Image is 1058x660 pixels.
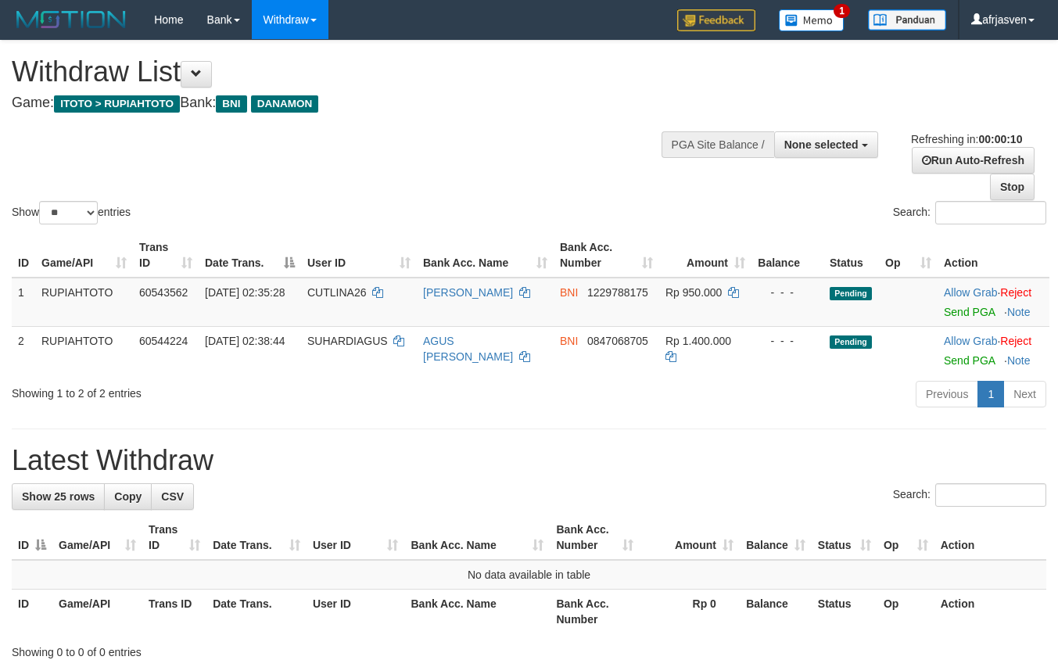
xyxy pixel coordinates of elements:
[665,286,722,299] span: Rp 950.000
[52,590,142,634] th: Game/API
[12,560,1046,590] td: No data available in table
[550,590,640,634] th: Bank Acc. Number
[1000,286,1031,299] a: Reject
[938,278,1049,327] td: ·
[205,335,285,347] span: [DATE] 02:38:44
[114,490,142,503] span: Copy
[640,515,740,560] th: Amount: activate to sort column ascending
[35,278,133,327] td: RUPIAHTOTO
[151,483,194,510] a: CSV
[879,233,938,278] th: Op: activate to sort column ascending
[774,131,878,158] button: None selected
[677,9,755,31] img: Feedback.jpg
[12,379,429,401] div: Showing 1 to 2 of 2 entries
[758,333,817,349] div: - - -
[12,483,105,510] a: Show 25 rows
[665,335,731,347] span: Rp 1.400.000
[417,233,554,278] th: Bank Acc. Name: activate to sort column ascending
[12,326,35,375] td: 2
[139,286,188,299] span: 60543562
[587,335,648,347] span: Copy 0847068705 to clipboard
[779,9,845,31] img: Button%20Memo.svg
[911,133,1022,145] span: Refreshing in:
[944,335,1000,347] span: ·
[12,638,1046,660] div: Showing 0 to 0 of 0 entries
[938,326,1049,375] td: ·
[35,233,133,278] th: Game/API: activate to sort column ascending
[12,8,131,31] img: MOTION_logo.png
[307,335,388,347] span: SUHARDIAGUS
[133,233,199,278] th: Trans ID: activate to sort column ascending
[205,286,285,299] span: [DATE] 02:35:28
[893,483,1046,507] label: Search:
[830,287,872,300] span: Pending
[307,515,405,560] th: User ID: activate to sort column ascending
[944,335,997,347] a: Allow Grab
[812,515,877,560] th: Status: activate to sort column ascending
[662,131,774,158] div: PGA Site Balance /
[944,354,995,367] a: Send PGA
[54,95,180,113] span: ITOTO > RUPIAHTOTO
[301,233,417,278] th: User ID: activate to sort column ascending
[161,490,184,503] span: CSV
[139,335,188,347] span: 60544224
[1007,354,1031,367] a: Note
[823,233,879,278] th: Status
[587,286,648,299] span: Copy 1229788175 to clipboard
[423,286,513,299] a: [PERSON_NAME]
[307,286,366,299] span: CUTLINA26
[12,201,131,224] label: Show entries
[251,95,319,113] span: DANAMON
[784,138,859,151] span: None selected
[423,335,513,363] a: AGUS [PERSON_NAME]
[812,590,877,634] th: Status
[1000,335,1031,347] a: Reject
[758,285,817,300] div: - - -
[935,201,1046,224] input: Search:
[199,233,301,278] th: Date Trans.: activate to sort column descending
[944,306,995,318] a: Send PGA
[893,201,1046,224] label: Search:
[142,590,206,634] th: Trans ID
[1003,381,1046,407] a: Next
[206,515,307,560] th: Date Trans.: activate to sort column ascending
[12,515,52,560] th: ID: activate to sort column descending
[877,515,934,560] th: Op: activate to sort column ascending
[404,590,550,634] th: Bank Acc. Name
[659,233,751,278] th: Amount: activate to sort column ascending
[554,233,659,278] th: Bank Acc. Number: activate to sort column ascending
[935,483,1046,507] input: Search:
[751,233,823,278] th: Balance
[206,590,307,634] th: Date Trans.
[912,147,1035,174] a: Run Auto-Refresh
[22,490,95,503] span: Show 25 rows
[39,201,98,224] select: Showentries
[560,286,578,299] span: BNI
[12,590,52,634] th: ID
[877,590,934,634] th: Op
[944,286,997,299] a: Allow Grab
[944,286,1000,299] span: ·
[934,590,1046,634] th: Action
[834,4,850,18] span: 1
[104,483,152,510] a: Copy
[12,233,35,278] th: ID
[35,326,133,375] td: RUPIAHTOTO
[640,590,740,634] th: Rp 0
[830,335,872,349] span: Pending
[12,278,35,327] td: 1
[977,381,1004,407] a: 1
[560,335,578,347] span: BNI
[12,95,690,111] h4: Game: Bank:
[550,515,640,560] th: Bank Acc. Number: activate to sort column ascending
[142,515,206,560] th: Trans ID: activate to sort column ascending
[990,174,1035,200] a: Stop
[1007,306,1031,318] a: Note
[12,56,690,88] h1: Withdraw List
[12,445,1046,476] h1: Latest Withdraw
[216,95,246,113] span: BNI
[934,515,1046,560] th: Action
[740,590,812,634] th: Balance
[52,515,142,560] th: Game/API: activate to sort column ascending
[916,381,978,407] a: Previous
